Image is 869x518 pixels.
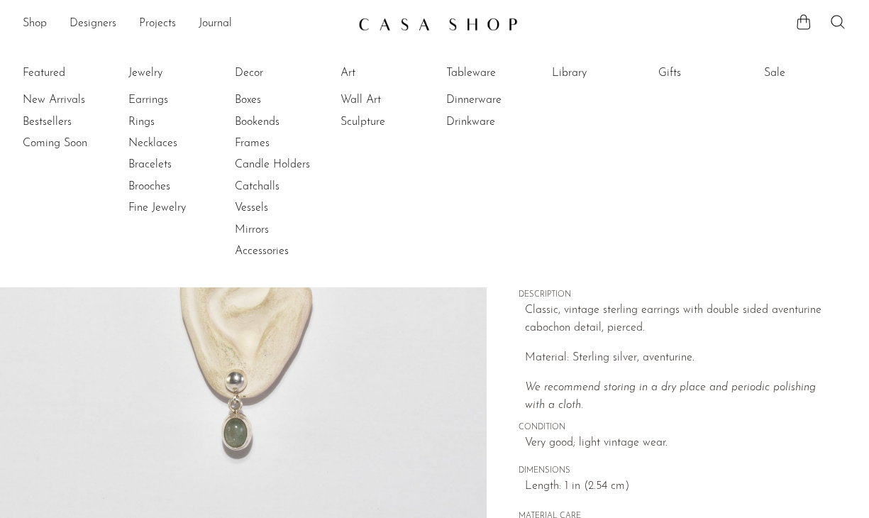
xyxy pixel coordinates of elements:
[446,114,553,130] a: Drinkware
[70,15,116,33] a: Designers
[128,65,235,81] a: Jewelry
[23,12,347,36] ul: NEW HEADER MENU
[23,12,347,36] nav: Desktop navigation
[128,92,235,108] a: Earrings
[519,289,838,302] span: DESCRIPTION
[235,222,341,238] a: Mirrors
[341,92,447,108] a: Wall Art
[525,382,816,412] i: We recommend storing in a dry place and periodic polishing with a cloth.
[235,65,341,81] a: Decor
[23,15,47,33] a: Shop
[519,465,838,478] span: DIMENSIONS
[23,89,129,154] ul: Featured
[525,478,838,496] span: Length: 1 in (2.54 cm)
[341,65,447,81] a: Art
[341,62,447,133] ul: Art
[23,136,129,151] a: Coming Soon
[552,62,658,89] ul: Library
[235,136,341,151] a: Frames
[235,179,341,194] a: Catchalls
[519,421,838,434] span: CONDITION
[446,92,553,108] a: Dinnerware
[128,157,235,172] a: Bracelets
[658,65,765,81] a: Gifts
[128,114,235,130] a: Rings
[235,200,341,216] a: Vessels
[525,349,838,368] p: Material: Sterling silver, aventurine.
[128,179,235,194] a: Brooches
[525,302,838,338] p: Classic, vintage sterling earrings with double sided aventurine cabochon detail, pierced.
[446,62,553,133] ul: Tableware
[446,65,553,81] a: Tableware
[235,114,341,130] a: Bookends
[199,15,232,33] a: Journal
[525,434,838,453] span: Very good; light vintage wear.
[235,157,341,172] a: Candle Holders
[128,62,235,219] ul: Jewelry
[128,136,235,151] a: Necklaces
[23,92,129,108] a: New Arrivals
[658,62,765,89] ul: Gifts
[235,243,341,259] a: Accessories
[139,15,176,33] a: Projects
[235,92,341,108] a: Boxes
[23,114,129,130] a: Bestsellers
[235,62,341,263] ul: Decor
[128,200,235,216] a: Fine Jewelry
[341,114,447,130] a: Sculpture
[552,65,658,81] a: Library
